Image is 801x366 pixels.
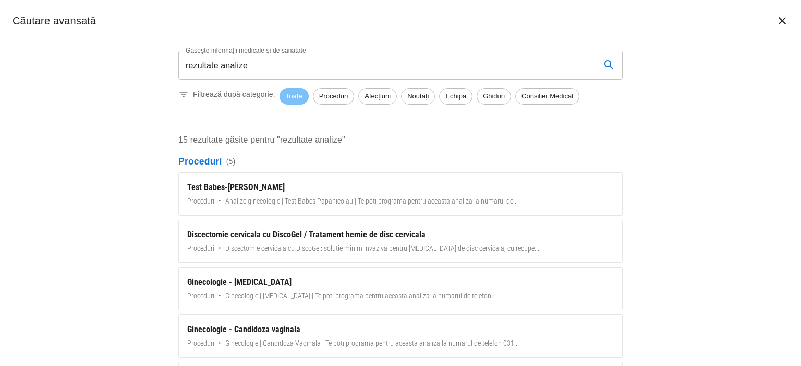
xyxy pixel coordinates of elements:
span: Analize ginecologie | Test Babes Papanicolau | Te poti programa pentru aceasta analiza la numarul... [225,196,518,207]
span: Ghiduri [477,91,511,102]
div: Test Babes-[PERSON_NAME] [187,181,614,194]
span: • [219,338,221,349]
span: • [219,243,221,254]
span: Toate [280,91,309,102]
span: Echipă [440,91,472,102]
span: Proceduri [187,243,214,254]
a: Discectomie cervicala cu DiscoGel / Tratament hernie de disc cervicalaProceduri•Discectomie cervi... [178,220,623,263]
div: Discectomie cervicala cu DiscoGel / Tratament hernie de disc cervicala [187,229,614,241]
span: Noutăți [402,91,434,102]
span: • [219,291,221,301]
div: Ginecologie - Candidoza vaginala [187,323,614,336]
a: Ginecologie - Candidoza vaginalaProceduri•Ginecologie | Candidoza Vaginala | Te poti programa pen... [178,314,623,358]
input: Introduceți un termen pentru căutare... [178,51,592,80]
span: Proceduri [187,291,214,301]
label: Găsește informații medicale și de sănătate [186,46,306,55]
span: Ginecologie | Candidoza Vaginala | Te poti programa pentru aceasta analiza la numarul de telefon ... [225,338,519,349]
span: Discectomie cervicala cu DiscoGel: solutie minim invaziva pentru [MEDICAL_DATA] de disc cervicala... [225,243,539,254]
button: închide căutarea [770,8,795,33]
div: Toate [280,88,309,105]
span: Proceduri [187,196,214,207]
div: Afecțiuni [358,88,397,105]
span: ( 5 ) [226,156,236,167]
div: Proceduri [313,88,355,105]
span: Afecțiuni [359,91,396,102]
div: Ginecologie - [MEDICAL_DATA] [187,276,614,288]
div: Ghiduri [477,88,511,105]
span: Proceduri [187,338,214,349]
span: • [219,196,221,207]
a: Test Babes-[PERSON_NAME]Proceduri•Analize ginecologie | Test Babes Papanicolau | Te poti programa... [178,172,623,216]
div: Consilier Medical [515,88,579,105]
p: Filtrează după categorie: [193,89,275,99]
button: search [597,53,622,78]
div: Echipă [439,88,472,105]
div: Noutăți [401,88,435,105]
span: Consilier Medical [516,91,579,102]
span: Proceduri [313,91,354,102]
p: 15 rezultate găsite pentru "rezultate analize" [178,134,623,146]
p: Proceduri [178,155,623,168]
h2: Căutare avansată [13,12,96,29]
a: Ginecologie - [MEDICAL_DATA]Proceduri•Ginecologie | [MEDICAL_DATA] | Te poti programa pentru acea... [178,267,623,310]
span: Ginecologie | [MEDICAL_DATA] | Te poti programa pentru aceasta analiza la numarul de telefon ... [225,291,496,301]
